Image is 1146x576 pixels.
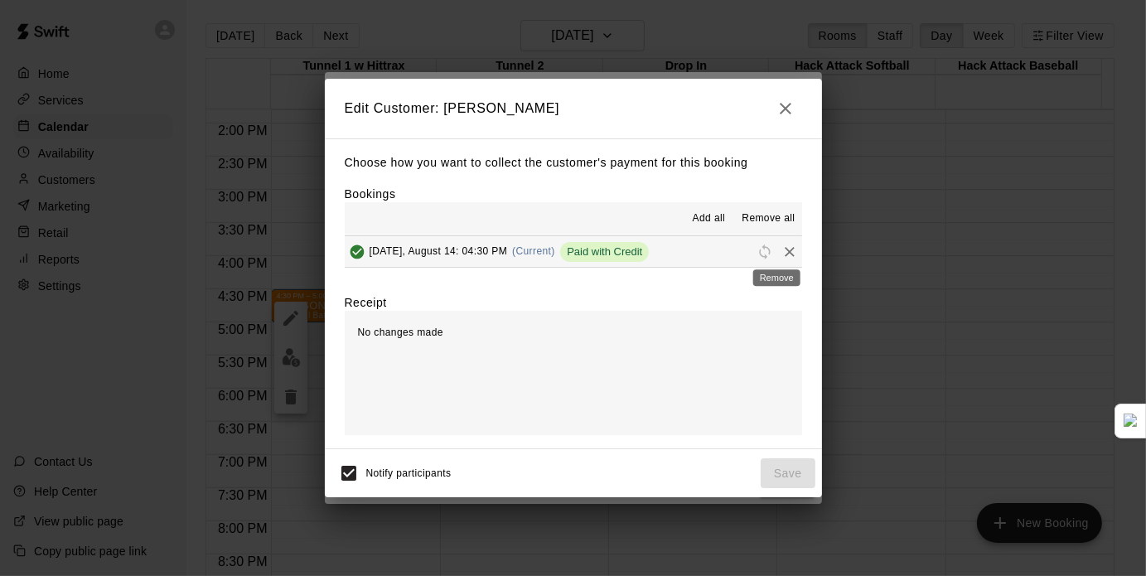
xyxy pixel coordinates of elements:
[366,467,452,479] span: Notify participants
[1124,414,1139,428] img: Detect Auto
[742,211,795,227] span: Remove all
[752,244,777,257] span: Reschedule
[777,244,802,257] span: Remove
[512,245,555,257] span: (Current)
[345,187,396,201] label: Bookings
[325,79,822,138] h2: Edit Customer: [PERSON_NAME]
[370,245,508,257] span: [DATE], August 14: 04:30 PM
[753,269,800,286] div: Remove
[358,327,443,338] span: No changes made
[345,236,802,267] button: Added & Paid[DATE], August 14: 04:30 PM(Current)Paid with CreditRescheduleRemove
[560,245,649,258] span: Paid with Credit
[345,294,387,311] label: Receipt
[345,240,370,264] button: Added & Paid
[693,211,726,227] span: Add all
[735,206,801,232] button: Remove all
[682,206,735,232] button: Add all
[345,152,802,173] p: Choose how you want to collect the customer's payment for this booking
